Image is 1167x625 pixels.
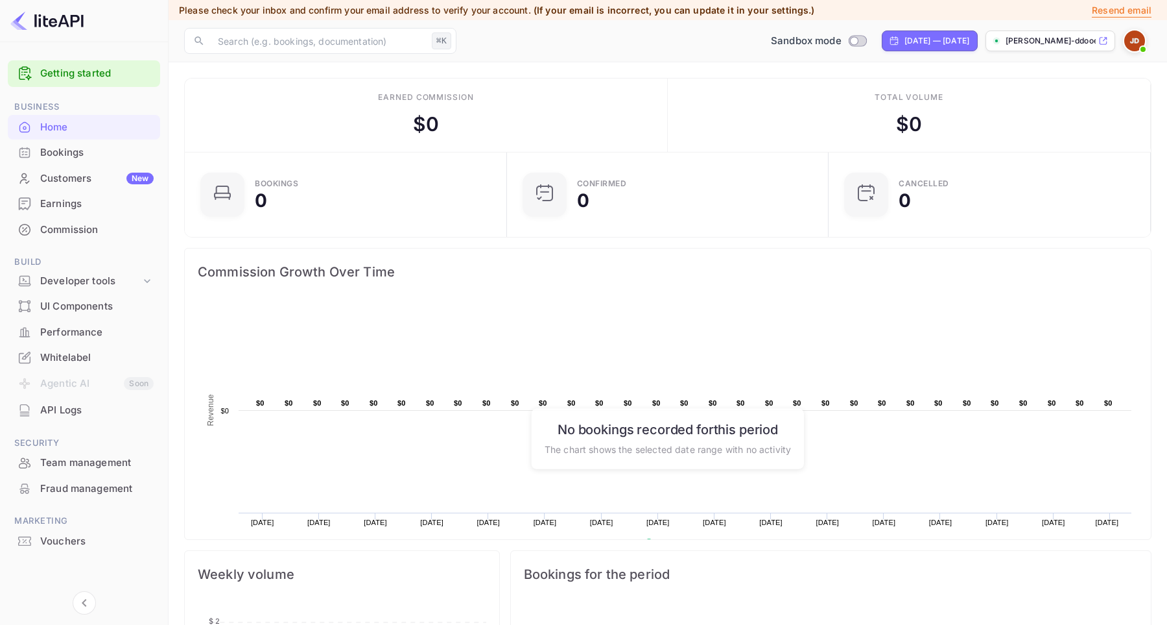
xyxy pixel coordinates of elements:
text: [DATE] [420,519,443,526]
text: $0 [285,399,293,407]
text: $0 [539,399,547,407]
span: (If your email is incorrect, you can update it in your settings.) [534,5,815,16]
span: Security [8,436,160,450]
text: $0 [793,399,801,407]
div: Home [8,115,160,140]
div: $ 0 [413,110,439,139]
text: $0 [821,399,830,407]
text: $0 [313,399,322,407]
span: Sandbox mode [771,34,842,49]
text: [DATE] [816,519,839,526]
a: Commission [8,217,160,241]
span: Commission Growth Over Time [198,262,1138,282]
div: Vouchers [8,529,160,554]
text: $0 [1019,399,1028,407]
text: $0 [426,399,434,407]
text: [DATE] [703,519,726,526]
text: [DATE] [534,519,557,526]
text: [DATE] [307,519,331,526]
text: $0 [680,399,689,407]
div: Whitelabel [8,345,160,371]
div: Performance [8,320,160,345]
text: $0 [850,399,858,407]
div: Fraud management [8,476,160,502]
div: UI Components [8,294,160,319]
h6: No bookings recorded for this period [545,421,791,437]
div: Developer tools [8,270,160,293]
span: Please check your inbox and confirm your email address to verify your account. [179,5,531,16]
div: Vouchers [40,534,154,549]
text: $0 [256,399,265,407]
div: Fraud management [40,482,154,496]
text: [DATE] [364,519,387,526]
text: $0 [370,399,378,407]
span: Build [8,255,160,269]
a: Vouchers [8,529,160,553]
div: Earned commission [378,92,474,103]
text: [DATE] [590,519,613,526]
a: Earnings [8,191,160,215]
text: $0 [1048,399,1056,407]
div: Switch to Production mode [766,34,871,49]
div: 0 [255,191,267,210]
text: [DATE] [1042,519,1065,526]
text: $0 [1104,399,1113,407]
div: Team management [8,450,160,476]
text: $0 [595,399,604,407]
a: Home [8,115,160,139]
text: Revenue [657,539,690,548]
input: Search (e.g. bookings, documentation) [210,28,427,54]
a: CustomersNew [8,166,160,190]
span: Business [8,100,160,114]
a: Team management [8,450,160,474]
a: Whitelabel [8,345,160,369]
div: 0 [899,191,911,210]
text: $0 [709,399,717,407]
div: Home [40,120,154,135]
img: LiteAPI logo [10,10,84,31]
text: $0 [482,399,491,407]
div: Whitelabel [40,350,154,365]
text: $0 [963,399,971,407]
a: UI Components [8,294,160,318]
div: Commission [40,223,154,238]
text: $0 [991,399,999,407]
div: Getting started [8,60,160,87]
img: Johh DDooe [1124,31,1145,51]
div: [DATE] — [DATE] [904,35,969,47]
text: $0 [511,399,519,407]
text: $0 [1076,399,1084,407]
div: ⌘K [432,32,451,49]
div: Bookings [255,180,298,188]
div: Earnings [40,197,154,212]
text: [DATE] [251,519,274,526]
div: Customers [40,171,154,186]
text: $0 [934,399,943,407]
div: Developer tools [40,274,141,289]
text: $0 [906,399,915,407]
text: [DATE] [873,519,896,526]
text: $0 [652,399,661,407]
p: Resend email [1092,3,1151,18]
text: $0 [341,399,349,407]
span: Weekly volume [198,564,486,585]
div: CANCELLED [899,180,949,188]
div: New [126,173,154,184]
a: Bookings [8,140,160,164]
text: $0 [737,399,745,407]
text: $0 [765,399,773,407]
a: API Logs [8,398,160,422]
div: Commission [8,217,160,243]
text: [DATE] [759,519,783,526]
div: Earnings [8,191,160,217]
div: 0 [577,191,589,210]
a: Getting started [40,66,154,81]
text: [DATE] [985,519,1009,526]
div: Confirmed [577,180,627,188]
div: Bookings [40,145,154,160]
div: Bookings [8,140,160,165]
text: $0 [397,399,406,407]
text: [DATE] [477,519,501,526]
div: Click to change the date range period [882,31,978,51]
div: API Logs [40,403,154,418]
